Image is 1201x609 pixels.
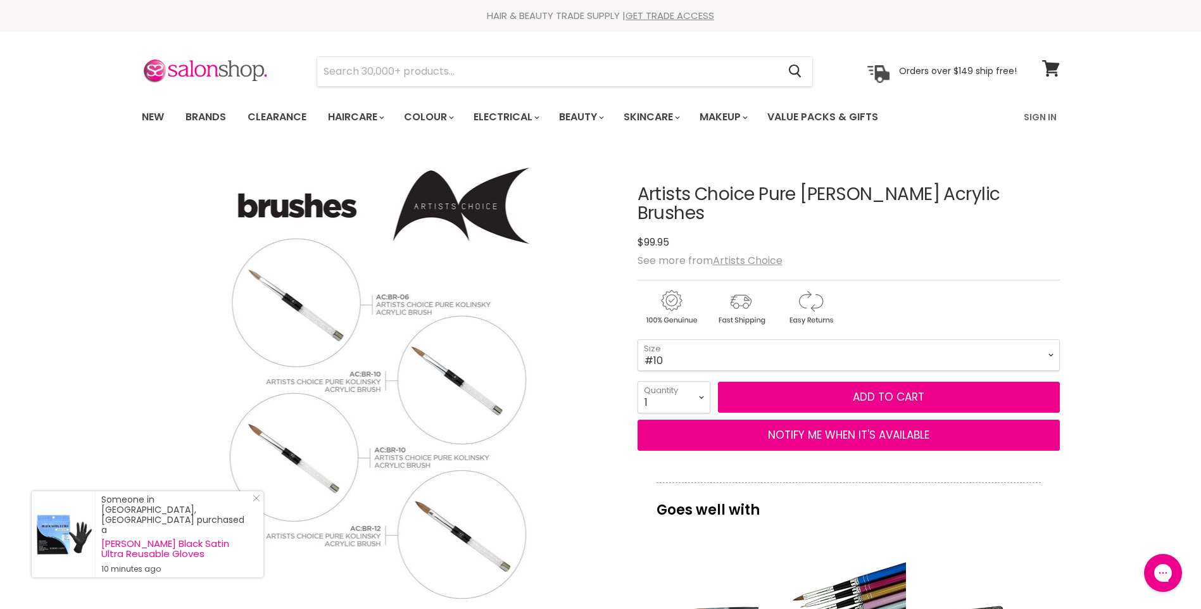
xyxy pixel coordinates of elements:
[707,288,774,327] img: shipping.gif
[626,9,714,22] a: GET TRADE ACCESS
[713,253,783,268] a: Artists Choice
[253,494,260,502] svg: Close Icon
[126,9,1076,22] div: HAIR & BEAUTY TRADE SUPPLY |
[238,104,316,130] a: Clearance
[176,104,236,130] a: Brands
[638,420,1060,451] button: NOTIFY ME WHEN IT'S AVAILABLE
[550,104,612,130] a: Beauty
[758,104,888,130] a: Value Packs & Gifts
[657,482,1041,524] p: Goes well with
[718,382,1060,413] button: Add to cart
[614,104,688,130] a: Skincare
[779,57,812,86] button: Search
[317,56,813,87] form: Product
[638,253,783,268] span: See more from
[101,539,251,559] a: [PERSON_NAME] Black Satin Ultra Reusable Gloves
[317,57,779,86] input: Search
[101,564,251,574] small: 10 minutes ago
[318,104,392,130] a: Haircare
[126,99,1076,135] nav: Main
[101,494,251,574] div: Someone in [GEOGRAPHIC_DATA], [GEOGRAPHIC_DATA] purchased a
[690,104,755,130] a: Makeup
[638,235,669,249] span: $99.95
[638,381,710,413] select: Quantity
[638,288,705,327] img: genuine.gif
[248,494,260,507] a: Close Notification
[1138,549,1188,596] iframe: Gorgias live chat messenger
[777,288,844,327] img: returns.gif
[132,104,173,130] a: New
[899,65,1017,77] p: Orders over $149 ship free!
[132,99,952,135] ul: Main menu
[32,491,95,577] a: Visit product page
[464,104,547,130] a: Electrical
[394,104,462,130] a: Colour
[1016,104,1064,130] a: Sign In
[638,185,1060,224] h1: Artists Choice Pure [PERSON_NAME] Acrylic Brushes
